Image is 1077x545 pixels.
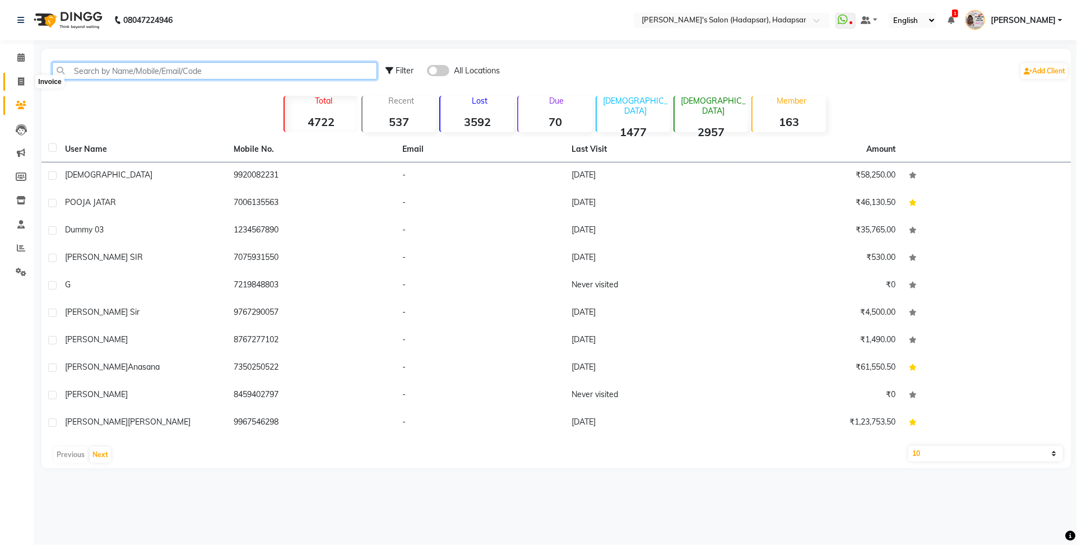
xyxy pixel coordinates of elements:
td: [DATE] [565,327,734,355]
span: [PERSON_NAME] [65,417,128,427]
td: [DATE] [565,355,734,382]
td: 7219848803 [227,272,396,300]
p: Member [757,96,826,106]
td: [DATE] [565,300,734,327]
td: 9920082231 [227,162,396,190]
td: [DATE] [565,409,734,437]
a: Add Client [1021,63,1068,79]
strong: 1477 [597,125,670,139]
td: 9767290057 [227,300,396,327]
td: ₹58,250.00 [734,162,902,190]
td: - [396,355,565,382]
p: [DEMOGRAPHIC_DATA] [679,96,748,116]
p: Lost [445,96,514,106]
strong: 537 [363,115,436,129]
span: POOJA JATAR [65,197,116,207]
td: 7350250522 [227,355,396,382]
td: 9967546298 [227,409,396,437]
strong: 3592 [440,115,514,129]
td: 8767277102 [227,327,396,355]
span: [PERSON_NAME] [65,389,128,399]
strong: 163 [753,115,826,129]
td: [DATE] [565,217,734,245]
td: 7075931550 [227,245,396,272]
td: ₹61,550.50 [734,355,902,382]
img: logo [29,4,105,36]
td: 1234567890 [227,217,396,245]
td: - [396,327,565,355]
span: [PERSON_NAME] [128,417,191,427]
td: ₹0 [734,382,902,409]
span: 1 [952,10,958,17]
td: [DATE] [565,245,734,272]
td: ₹35,765.00 [734,217,902,245]
span: [PERSON_NAME] SIR [65,252,143,262]
span: [PERSON_NAME] sir [65,307,140,317]
td: 8459402797 [227,382,396,409]
td: Never visited [565,382,734,409]
td: - [396,272,565,300]
p: Total [289,96,358,106]
p: Due [521,96,592,106]
strong: 70 [518,115,592,129]
th: Email [396,137,565,162]
span: anasana [128,362,160,372]
td: - [396,245,565,272]
span: G [65,280,71,290]
strong: 2957 [675,125,748,139]
button: Next [90,447,111,463]
td: ₹1,23,753.50 [734,409,902,437]
td: - [396,162,565,190]
th: Mobile No. [227,137,396,162]
td: ₹1,490.00 [734,327,902,355]
td: ₹530.00 [734,245,902,272]
td: ₹4,500.00 [734,300,902,327]
td: ₹46,130.50 [734,190,902,217]
div: Invoice [35,75,64,88]
td: - [396,382,565,409]
input: Search by Name/Mobile/Email/Code [52,62,377,80]
span: [PERSON_NAME] [991,15,1056,26]
b: 08047224946 [123,4,173,36]
span: [PERSON_NAME] [65,362,128,372]
td: ₹0 [734,272,902,300]
td: Never visited [565,272,734,300]
p: Recent [367,96,436,106]
span: [PERSON_NAME] [65,334,128,344]
span: [DEMOGRAPHIC_DATA] [65,170,152,180]
td: - [396,300,565,327]
th: Last Visit [565,137,734,162]
span: dummy 03 [65,225,104,235]
strong: 4722 [285,115,358,129]
p: [DEMOGRAPHIC_DATA] [601,96,670,116]
td: - [396,217,565,245]
th: User Name [58,137,227,162]
td: - [396,190,565,217]
td: [DATE] [565,162,734,190]
td: [DATE] [565,190,734,217]
img: PAVAN [965,10,985,30]
td: 7006135563 [227,190,396,217]
span: All Locations [454,65,500,77]
th: Amount [860,137,903,162]
span: Filter [396,66,414,76]
td: - [396,409,565,437]
a: 1 [948,15,954,25]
